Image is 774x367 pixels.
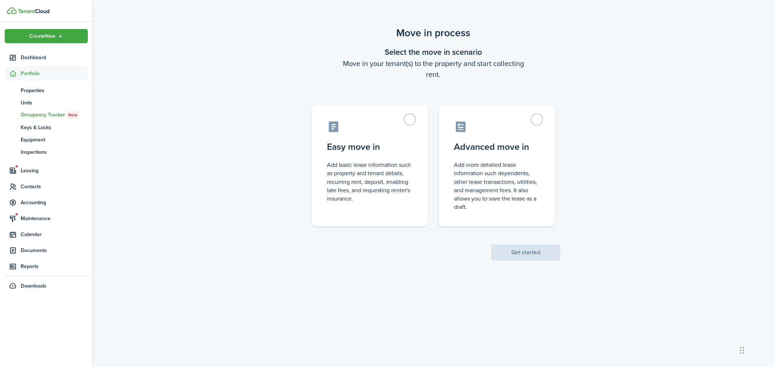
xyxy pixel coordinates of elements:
[21,282,46,290] span: Downloads
[21,167,88,174] span: Leasing
[68,112,77,118] span: New
[306,25,560,41] scenario-title: Move in process
[21,199,88,206] span: Accounting
[306,58,560,80] wizard-step-header-description: Move in your tenant(s) to the property and start collecting rent.
[5,109,88,121] a: Occupancy TrackerNew
[5,96,88,109] a: Units
[21,247,88,254] span: Documents
[5,121,88,133] a: Keys & Locks
[5,84,88,96] a: Properties
[18,9,49,13] img: TenantCloud
[21,54,88,61] span: Dashboard
[21,70,88,77] span: Portfolio
[21,231,88,238] span: Calendar
[5,133,88,146] a: Equipment
[21,136,88,144] span: Equipment
[21,183,88,190] span: Contacts
[21,111,88,119] span: Occupancy Tracker
[740,339,744,361] div: Drag
[29,34,56,39] span: Create New
[21,124,88,131] span: Keys & Locks
[454,161,540,211] control-radio-card-description: Add more detailed lease information such dependents, other lease transactions, utilities, and man...
[5,29,88,43] button: Open menu
[21,148,88,156] span: Inspections
[454,140,540,153] control-radio-card-title: Advanced move in
[21,215,88,222] span: Maintenance
[5,50,88,65] a: Dashboard
[306,46,560,58] wizard-step-header-title: Select the move in scenario
[5,146,88,158] a: Inspections
[738,332,774,367] iframe: Chat Widget
[327,161,413,203] control-radio-card-description: Add basic lease information such as property and tenant details, recurring rent, deposit, enablin...
[21,99,88,107] span: Units
[5,259,88,273] a: Reports
[21,87,88,94] span: Properties
[327,140,413,153] control-radio-card-title: Easy move in
[7,7,17,14] img: TenantCloud
[21,263,88,270] span: Reports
